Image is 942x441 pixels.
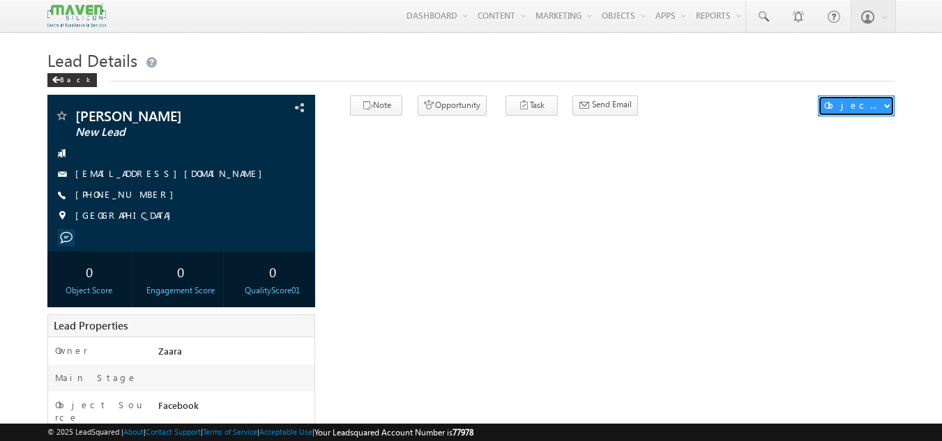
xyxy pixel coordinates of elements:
span: Zaara [158,345,182,357]
span: Lead Properties [54,318,128,332]
div: 0 [142,258,220,284]
div: QualityScore01 [234,284,311,297]
div: Back [47,73,97,87]
label: Owner [55,344,88,357]
div: Object Actions [824,99,883,111]
a: About [123,427,144,436]
span: 77978 [453,427,473,438]
img: Custom Logo [47,3,106,28]
div: 0 [51,258,128,284]
button: Opportunity [418,95,487,116]
button: Object Actions [818,95,895,116]
span: New Lead [75,125,241,139]
button: Send Email [572,95,638,116]
div: 0 [234,258,311,284]
button: Note [350,95,402,116]
button: Task [506,95,558,116]
a: [EMAIL_ADDRESS][DOMAIN_NAME] [75,167,269,179]
div: Facebook [155,399,315,418]
a: Acceptable Use [259,427,312,436]
label: Main Stage [55,371,137,384]
a: Terms of Service [203,427,257,436]
span: [GEOGRAPHIC_DATA] [75,209,178,223]
span: Lead Details [47,49,137,71]
span: © 2025 LeadSquared | | | | | [47,426,473,439]
a: Contact Support [146,427,201,436]
span: [PHONE_NUMBER] [75,188,181,202]
div: Object Score [51,284,128,297]
span: Send Email [592,98,632,111]
div: Engagement Score [142,284,220,297]
span: Your Leadsquared Account Number is [314,427,473,438]
label: Object Source [55,399,145,424]
a: Back [47,72,104,84]
span: [PERSON_NAME] [75,109,241,123]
